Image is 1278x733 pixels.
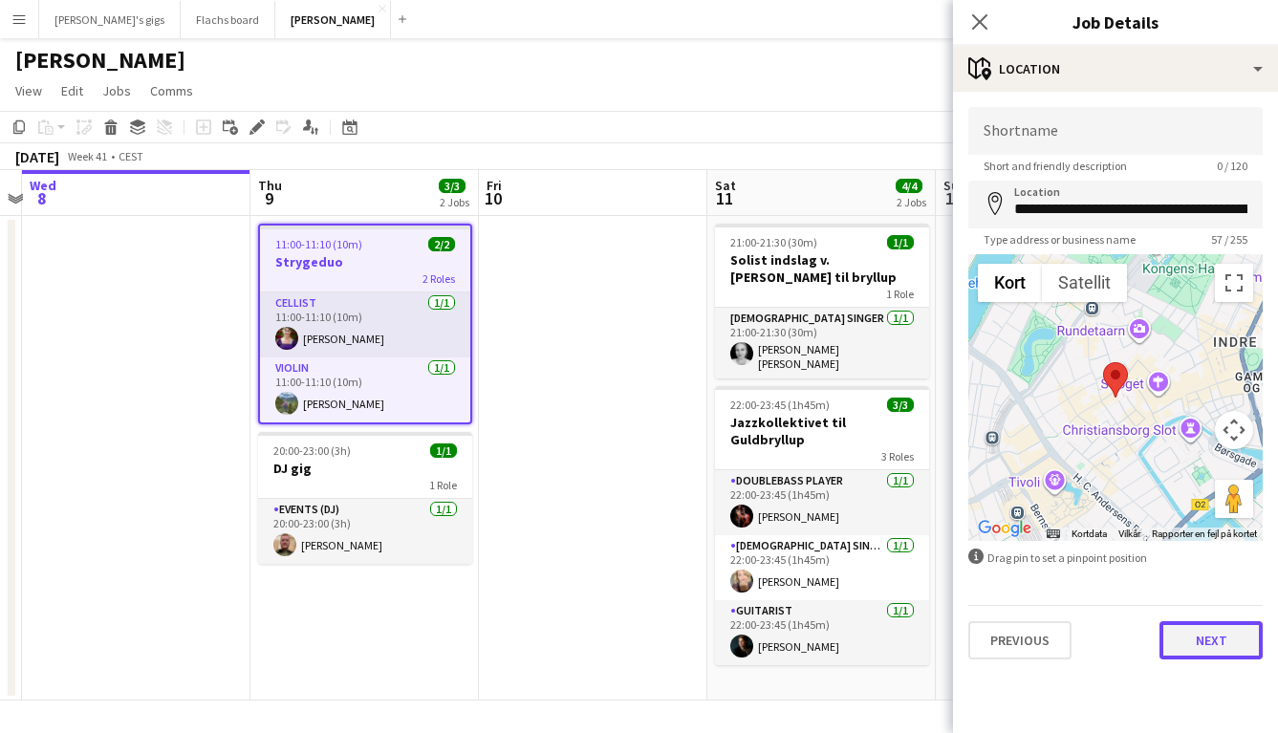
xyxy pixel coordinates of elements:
[39,1,181,38] button: [PERSON_NAME]'s gigs
[953,46,1278,92] div: Location
[8,78,50,103] a: View
[258,224,472,424] app-job-card: 11:00-11:10 (10m)2/2Strygeduo2 RolesCellist1/111:00-11:10 (10m)[PERSON_NAME]Violin1/111:00-11:10 ...
[715,470,929,535] app-card-role: Doublebass Player1/122:00-23:45 (1h45m)[PERSON_NAME]
[943,177,966,194] span: Sun
[968,621,1072,659] button: Previous
[978,264,1042,302] button: Vis vejkort
[1118,528,1140,539] a: Vilkår (åbnes i en ny fane)
[897,195,926,209] div: 2 Jobs
[715,251,929,286] h3: Solist indslag v. [PERSON_NAME] til bryllup
[422,271,455,286] span: 2 Roles
[1072,528,1107,541] button: Kortdata
[27,187,56,209] span: 8
[142,78,201,103] a: Comms
[119,149,143,163] div: CEST
[275,1,391,38] button: [PERSON_NAME]
[440,195,469,209] div: 2 Jobs
[484,187,502,209] span: 10
[1042,264,1127,302] button: Vis satellitbilleder
[260,357,470,422] app-card-role: Violin1/111:00-11:10 (10m)[PERSON_NAME]
[715,224,929,378] app-job-card: 21:00-21:30 (30m)1/1Solist indslag v. [PERSON_NAME] til bryllup1 Role[DEMOGRAPHIC_DATA] Singer1/1...
[258,460,472,477] h3: DJ gig
[1047,528,1060,541] button: Tastaturgenveje
[1215,411,1253,449] button: Styringselement til kortkamera
[887,398,914,412] span: 3/3
[941,187,966,209] span: 12
[1215,264,1253,302] button: Slå fuld skærm til/fra
[968,232,1151,247] span: Type address or business name
[715,386,929,665] app-job-card: 22:00-23:45 (1h45m)3/3Jazzkollektivet til Guldbryllup3 RolesDoublebass Player1/122:00-23:45 (1h45...
[1152,528,1257,539] a: Rapporter en fejl på kortet
[953,10,1278,34] h3: Job Details
[275,237,362,251] span: 11:00-11:10 (10m)
[715,414,929,448] h3: Jazzkollektivet til Guldbryllup
[95,78,139,103] a: Jobs
[258,499,472,564] app-card-role: Events (DJ)1/120:00-23:00 (3h)[PERSON_NAME]
[896,179,922,193] span: 4/4
[886,287,914,301] span: 1 Role
[968,549,1263,567] div: Drag pin to set a pinpoint position
[15,82,42,99] span: View
[181,1,275,38] button: Flachs board
[439,179,466,193] span: 3/3
[1159,621,1263,659] button: Next
[260,253,470,270] h3: Strygeduo
[258,177,282,194] span: Thu
[715,308,929,378] app-card-role: [DEMOGRAPHIC_DATA] Singer1/121:00-21:30 (30m)[PERSON_NAME] [PERSON_NAME]
[715,600,929,665] app-card-role: Guitarist1/122:00-23:45 (1h45m)[PERSON_NAME]
[258,432,472,564] app-job-card: 20:00-23:00 (3h)1/1DJ gig1 RoleEvents (DJ)1/120:00-23:00 (3h)[PERSON_NAME]
[428,237,455,251] span: 2/2
[273,443,351,458] span: 20:00-23:00 (3h)
[1202,159,1263,173] span: 0 / 120
[150,82,193,99] span: Comms
[487,177,502,194] span: Fri
[61,82,83,99] span: Edit
[730,235,817,249] span: 21:00-21:30 (30m)
[429,478,457,492] span: 1 Role
[15,147,59,166] div: [DATE]
[973,516,1036,541] a: Åbn dette området i Google Maps (åbner i et nyt vindue)
[1215,480,1253,518] button: Træk Pegman hen på kortet for at åbne Street View
[30,177,56,194] span: Wed
[260,292,470,357] app-card-role: Cellist1/111:00-11:10 (10m)[PERSON_NAME]
[54,78,91,103] a: Edit
[887,235,914,249] span: 1/1
[63,149,111,163] span: Week 41
[715,535,929,600] app-card-role: [DEMOGRAPHIC_DATA] Singer1/122:00-23:45 (1h45m)[PERSON_NAME]
[968,159,1142,173] span: Short and friendly description
[255,187,282,209] span: 9
[973,516,1036,541] img: Google
[730,398,830,412] span: 22:00-23:45 (1h45m)
[715,177,736,194] span: Sat
[1196,232,1263,247] span: 57 / 255
[15,46,185,75] h1: [PERSON_NAME]
[430,443,457,458] span: 1/1
[712,187,736,209] span: 11
[102,82,131,99] span: Jobs
[881,449,914,464] span: 3 Roles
